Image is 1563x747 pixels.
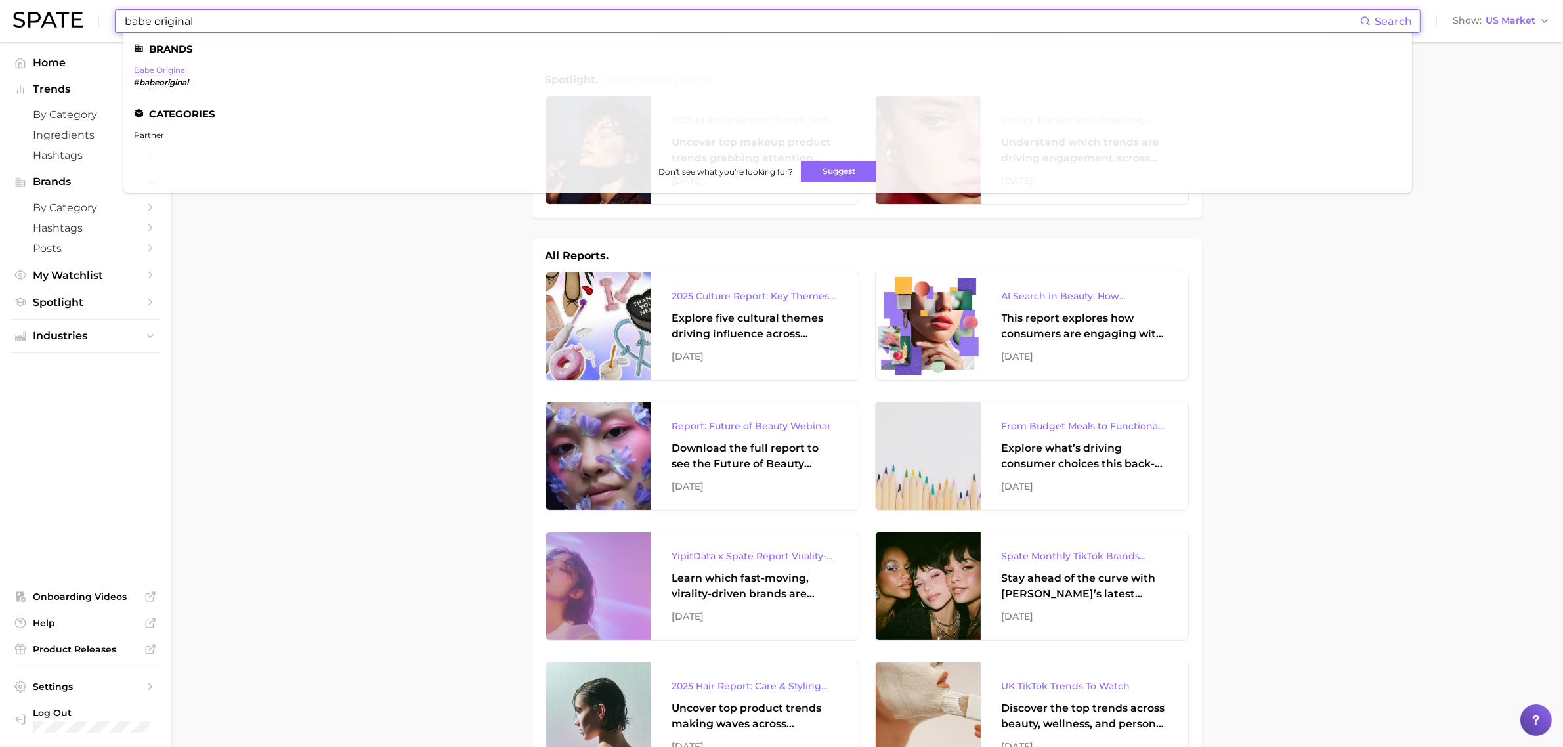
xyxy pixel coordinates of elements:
span: # [134,77,139,87]
span: Show [1453,17,1482,24]
div: 2025 Hair Report: Care & Styling Products [672,678,838,694]
span: by Category [33,108,138,121]
a: Hashtags [11,218,160,238]
a: AI Search in Beauty: How Consumers Are Using ChatGPT vs. Google SearchThis report explores how co... [875,272,1189,381]
div: [DATE] [1002,479,1167,494]
span: Hashtags [33,222,138,234]
div: This report explores how consumers are engaging with AI-powered search tools — and what it means ... [1002,310,1167,342]
a: YipitData x Spate Report Virality-Driven Brands Are Taking a Slice of the Beauty PieLearn which f... [546,532,859,641]
div: Explore five cultural themes driving influence across beauty, food, and pop culture. [672,310,838,342]
li: Categories [134,108,1402,119]
a: Posts [11,238,160,259]
div: Stay ahead of the curve with [PERSON_NAME]’s latest monthly tracker, spotlighting the fastest-gro... [1002,570,1167,602]
span: Trends [33,83,138,95]
a: Help [11,613,160,633]
a: 2025 Culture Report: Key Themes That Are Shaping Consumer DemandExplore five cultural themes driv... [546,272,859,381]
div: Spate Monthly TikTok Brands Tracker [1002,548,1167,564]
a: Hashtags [11,145,160,165]
span: Settings [33,681,138,693]
span: Log Out [33,707,161,719]
button: Suggest [801,161,876,182]
div: Download the full report to see the Future of Beauty trends we unpacked during the webinar. [672,440,838,472]
span: Posts [33,242,138,255]
a: Home [11,53,160,73]
div: [DATE] [1002,608,1167,624]
div: [DATE] [672,479,838,494]
button: Trends [11,79,160,99]
li: Brands [134,43,1402,54]
div: [DATE] [672,349,838,364]
h1: All Reports. [546,248,609,264]
span: Home [33,56,138,69]
button: Brands [11,172,160,192]
div: Explore what’s driving consumer choices this back-to-school season From budget-friendly meals to ... [1002,440,1167,472]
a: by Category [11,198,160,218]
span: Ingredients [33,129,138,141]
span: by Category [33,202,138,214]
a: Ingredients [11,125,160,145]
a: Spotlight [11,292,160,312]
div: UK TikTok Trends To Watch [1002,678,1167,694]
a: My Watchlist [11,265,160,286]
div: Report: Future of Beauty Webinar [672,418,838,434]
span: Search [1375,15,1412,28]
div: [DATE] [1002,349,1167,364]
a: Log out. Currently logged in with e-mail mzreik@lashcoholding.com. [11,703,160,737]
span: My Watchlist [33,269,138,282]
a: by Category [11,104,160,125]
span: Help [33,617,138,629]
input: Search here for a brand, industry, or ingredient [123,10,1360,32]
span: Brands [33,176,138,188]
button: Industries [11,326,160,346]
a: From Budget Meals to Functional Snacks: Food & Beverage Trends Shaping Consumer Behavior This Sch... [875,402,1189,511]
a: Spate Monthly TikTok Brands TrackerStay ahead of the curve with [PERSON_NAME]’s latest monthly tr... [875,532,1189,641]
div: YipitData x Spate Report Virality-Driven Brands Are Taking a Slice of the Beauty Pie [672,548,838,564]
em: babeoriginal [139,77,188,87]
div: Learn which fast-moving, virality-driven brands are leading the pack, the risks of viral growth, ... [672,570,838,602]
div: [DATE] [672,608,838,624]
a: Product Releases [11,639,160,659]
img: SPATE [13,12,83,28]
a: Report: Future of Beauty WebinarDownload the full report to see the Future of Beauty trends we un... [546,402,859,511]
div: Discover the top trends across beauty, wellness, and personal care on TikTok [GEOGRAPHIC_DATA]. [1002,700,1167,732]
span: Hashtags [33,149,138,161]
a: Settings [11,677,160,696]
div: AI Search in Beauty: How Consumers Are Using ChatGPT vs. Google Search [1002,288,1167,304]
span: Industries [33,330,138,342]
a: babe original [134,65,187,75]
span: Spotlight [33,296,138,309]
span: Product Releases [33,643,138,655]
span: Onboarding Videos [33,591,138,603]
span: US Market [1486,17,1535,24]
div: 2025 Culture Report: Key Themes That Are Shaping Consumer Demand [672,288,838,304]
a: partner [134,130,164,140]
a: Onboarding Videos [11,587,160,607]
div: Uncover top product trends making waves across platforms — along with key insights into benefits,... [672,700,838,732]
button: ShowUS Market [1449,12,1553,30]
span: Don't see what you're looking for? [658,167,793,177]
div: From Budget Meals to Functional Snacks: Food & Beverage Trends Shaping Consumer Behavior This Sch... [1002,418,1167,434]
